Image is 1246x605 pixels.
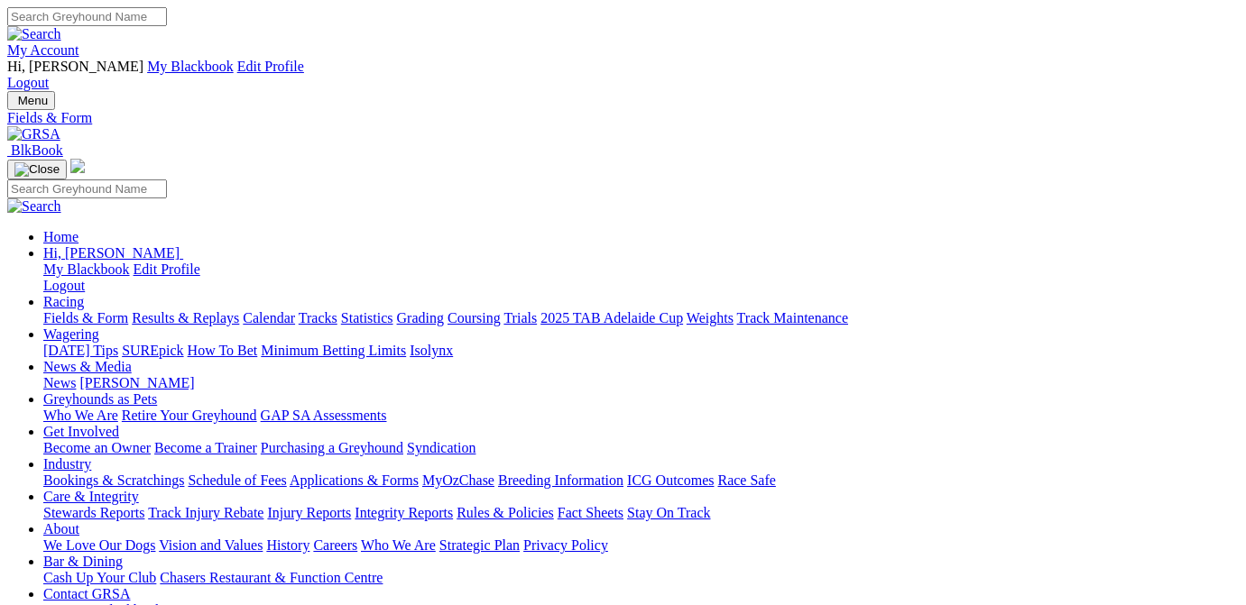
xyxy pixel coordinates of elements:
span: BlkBook [11,142,63,158]
a: Bar & Dining [43,554,123,569]
a: My Account [7,42,79,58]
a: Careers [313,537,357,553]
span: Hi, [PERSON_NAME] [43,245,180,261]
a: News & Media [43,359,132,374]
a: Track Injury Rebate [148,505,263,520]
a: Track Maintenance [737,310,848,325]
a: Racing [43,294,84,309]
a: Logout [43,278,85,293]
a: Greyhounds as Pets [43,391,157,407]
img: logo-grsa-white.png [70,159,85,173]
a: 2025 TAB Adelaide Cup [540,310,683,325]
a: Edit Profile [134,261,200,277]
a: Wagering [43,326,99,342]
div: Bar & Dining [43,570,1239,586]
a: Integrity Reports [355,505,453,520]
a: Industry [43,456,91,472]
a: [PERSON_NAME] [79,375,194,390]
a: Bookings & Scratchings [43,472,184,488]
img: Search [7,198,61,215]
img: GRSA [7,126,60,142]
button: Toggle navigation [7,160,67,179]
a: News [43,375,76,390]
div: News & Media [43,375,1239,391]
a: Purchasing a Greyhound [261,440,403,455]
button: Toggle navigation [7,91,55,110]
a: Contact GRSA [43,586,130,601]
span: Menu [18,94,48,107]
a: [DATE] Tips [43,343,118,358]
a: Schedule of Fees [188,472,286,488]
div: Industry [43,472,1239,489]
a: How To Bet [188,343,258,358]
div: Greyhounds as Pets [43,408,1239,424]
a: Coursing [448,310,501,325]
a: My Blackbook [43,261,130,277]
a: Privacy Policy [523,537,608,553]
a: Weights [687,310,734,325]
a: Hi, [PERSON_NAME] [43,245,183,261]
a: Stewards Reports [43,505,144,520]
a: Stay On Track [627,505,710,520]
a: Become a Trainer [154,440,257,455]
input: Search [7,179,167,198]
a: Who We Are [43,408,118,423]
a: GAP SA Assessments [261,408,387,423]
a: Results & Replays [132,310,239,325]
a: My Blackbook [147,59,234,74]
a: Who We Are [361,537,436,553]
a: BlkBook [7,142,63,158]
a: MyOzChase [422,472,494,488]
a: Tracks [299,310,337,325]
a: Calendar [243,310,295,325]
a: Statistics [341,310,393,325]
a: Breeding Information [498,472,623,488]
a: ICG Outcomes [627,472,714,488]
a: Grading [397,310,444,325]
a: Trials [503,310,537,325]
div: Get Involved [43,440,1239,456]
a: Applications & Forms [290,472,419,488]
a: SUREpick [122,343,183,358]
div: Hi, [PERSON_NAME] [43,261,1239,294]
a: Edit Profile [237,59,304,74]
a: Cash Up Your Club [43,570,156,585]
input: Search [7,7,167,26]
a: Isolynx [410,343,453,358]
div: About [43,537,1239,554]
a: Become an Owner [43,440,151,455]
a: Care & Integrity [43,489,139,504]
a: Minimum Betting Limits [261,343,406,358]
a: Injury Reports [267,505,351,520]
img: Close [14,162,60,177]
a: Rules & Policies [457,505,554,520]
a: Race Safe [717,472,775,488]
a: About [43,521,79,536]
a: Get Involved [43,424,119,439]
div: Wagering [43,343,1239,359]
a: Fields & Form [7,110,1239,126]
img: Search [7,26,61,42]
a: Fields & Form [43,310,128,325]
a: Vision and Values [159,537,263,553]
div: My Account [7,59,1239,91]
span: Hi, [PERSON_NAME] [7,59,143,74]
a: Fact Sheets [558,505,623,520]
a: We Love Our Dogs [43,537,155,553]
a: Strategic Plan [439,537,520,553]
a: History [266,537,309,553]
div: Racing [43,310,1239,326]
a: Chasers Restaurant & Function Centre [160,570,383,585]
a: Logout [7,75,49,90]
div: Care & Integrity [43,505,1239,521]
a: Home [43,229,78,244]
a: Retire Your Greyhound [122,408,257,423]
a: Syndication [407,440,475,455]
